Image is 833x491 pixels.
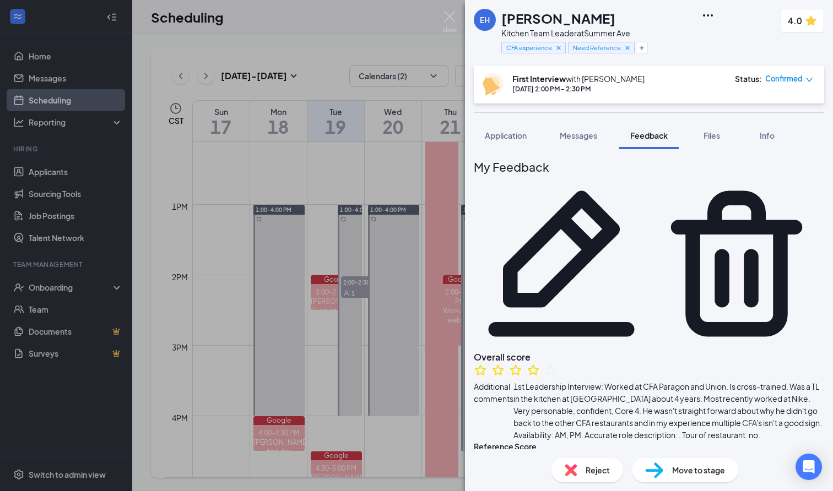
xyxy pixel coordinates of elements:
[805,76,813,84] span: down
[704,130,720,140] span: Files
[512,74,566,84] b: First Interview
[480,14,490,25] div: EH
[474,441,537,452] div: Reference Score
[760,130,775,140] span: Info
[586,464,610,476] span: Reject
[491,363,505,377] svg: StarBorder
[788,14,802,28] span: 4.0
[701,9,715,22] svg: Ellipses
[796,454,822,480] div: Open Intercom Messenger
[527,363,540,377] svg: StarBorder
[630,130,668,140] span: Feedback
[573,43,621,52] span: Need Reference
[506,43,552,52] span: CFA experience
[474,380,513,441] span: Additional comments
[501,9,615,28] h1: [PERSON_NAME]
[560,130,597,140] span: Messages
[501,28,635,39] div: Kitchen Team Leader at Summer Ave
[735,73,762,84] div: Status :
[512,84,645,94] div: [DATE] 2:00 PM - 2:30 PM
[649,176,824,351] svg: Trash
[512,73,645,84] div: with [PERSON_NAME]
[474,176,649,351] svg: Pencil
[624,44,631,52] svg: Cross
[474,351,824,363] h3: Overall score
[474,363,487,377] svg: StarBorder
[485,130,527,140] span: Application
[636,42,648,53] button: Plus
[639,45,645,51] svg: Plus
[765,73,803,84] span: Confirmed
[474,158,824,176] h2: My Feedback
[544,363,558,377] svg: StarBorder
[672,464,725,476] span: Move to stage
[513,380,824,441] span: 1st Leadership Interview: Worked at CFA Paragon and Union. Is cross-trained. Was a TL in the kitc...
[555,44,562,52] svg: Cross
[509,363,522,377] svg: StarBorder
